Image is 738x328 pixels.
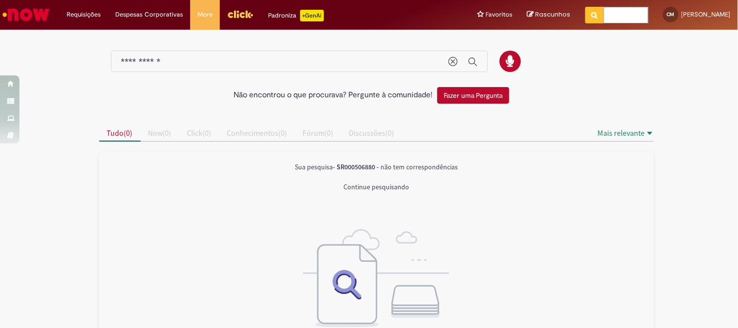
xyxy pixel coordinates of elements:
span: Requisições [67,10,101,19]
span: CM [667,11,675,18]
span: Favoritos [486,10,513,19]
a: Rascunhos [527,10,571,19]
span: Despesas Corporativas [115,10,183,19]
div: Padroniza [268,10,324,21]
button: Fazer uma Pergunta [437,87,509,104]
img: click_logo_yellow_360x200.png [227,7,253,21]
span: More [198,10,213,19]
button: Pesquisar [585,7,604,23]
img: ServiceNow [1,5,51,24]
span: [PERSON_NAME] [682,10,731,18]
p: +GenAi [300,10,324,21]
h2: Não encontrou o que procurava? Pergunte à comunidade! [234,91,432,100]
span: Rascunhos [536,10,571,19]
